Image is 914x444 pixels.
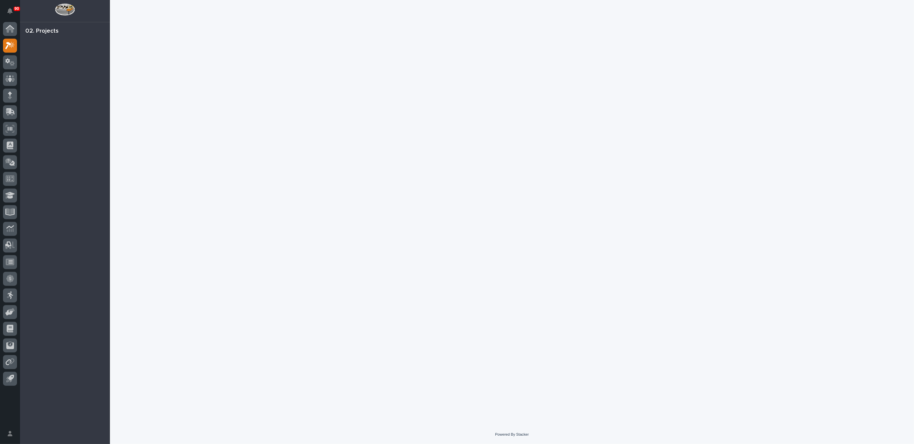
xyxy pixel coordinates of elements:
p: 90 [15,6,19,11]
img: Workspace Logo [55,3,75,16]
div: Notifications90 [8,8,17,19]
button: Notifications [3,4,17,18]
a: Powered By Stacker [495,432,529,436]
div: 02. Projects [25,28,59,35]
